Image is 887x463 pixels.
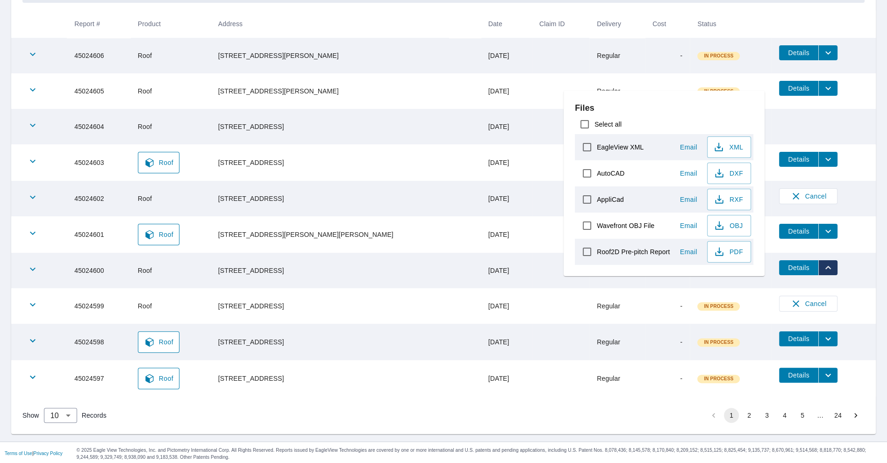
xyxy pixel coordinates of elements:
button: Email [673,140,703,155]
span: Email [677,221,700,230]
a: Roof [138,368,179,389]
label: AppliCad [597,195,624,204]
span: XML [713,142,743,153]
div: [STREET_ADDRESS][PERSON_NAME] [218,86,473,96]
p: | [5,451,63,456]
div: … [813,411,828,420]
nav: pagination navigation [705,408,865,423]
td: [DATE] [481,288,532,324]
a: Roof [138,331,179,353]
td: Regular [589,360,645,397]
button: detailsBtn-45024601 [779,224,818,239]
span: Details [785,49,813,57]
button: Email [673,166,703,181]
button: filesDropdownBtn-45024606 [818,45,837,60]
label: EagleView XML [597,143,644,152]
span: Details [785,371,813,380]
span: PDF [713,246,743,257]
a: Privacy Policy [34,451,63,456]
div: 10 [44,402,77,428]
span: Email [677,169,700,178]
button: filesDropdownBtn-45024600 [818,260,837,275]
th: Delivery [589,10,645,38]
button: filesDropdownBtn-45024605 [818,81,837,96]
span: Details [785,227,813,236]
td: [DATE] [481,73,532,109]
td: 45024604 [67,109,130,144]
td: 45024600 [67,253,130,288]
td: 45024601 [67,216,130,253]
button: detailsBtn-45024597 [779,368,818,383]
td: Roof [130,109,211,144]
td: Roof [130,73,211,109]
div: [STREET_ADDRESS][PERSON_NAME][PERSON_NAME] [218,230,473,239]
span: In Process [698,88,739,95]
td: [DATE] [481,38,532,73]
span: Email [677,195,700,204]
div: Show 10 records [44,408,77,423]
td: Regular [589,38,645,73]
td: 45024598 [67,324,130,360]
label: AutoCAD [597,169,624,178]
p: Files [575,102,753,114]
td: 45024606 [67,38,130,73]
span: Details [785,264,813,272]
td: [DATE] [481,360,532,397]
button: filesDropdownBtn-45024597 [818,368,837,383]
div: [STREET_ADDRESS][PERSON_NAME] [218,51,473,60]
td: [DATE] [481,324,532,360]
label: Roof2D Pre-pitch Report [597,248,670,256]
label: Select all [594,120,622,129]
th: Date [481,10,532,38]
td: - [645,324,690,360]
a: Roof [138,224,179,245]
td: Roof [130,288,211,324]
div: [STREET_ADDRESS] [218,122,473,131]
span: Email [677,248,700,256]
button: Go to page 5 [795,408,810,423]
span: In Process [698,303,739,310]
button: RXF [707,189,751,210]
td: 45024605 [67,73,130,109]
span: Roof [144,373,173,384]
td: Roof [130,181,211,216]
td: Regular [589,288,645,324]
button: detailsBtn-45024605 [779,81,818,96]
button: Cancel [779,188,837,204]
span: Cancel [789,298,828,309]
span: Show [22,411,39,420]
button: Go to page 3 [759,408,774,423]
div: [STREET_ADDRESS] [218,194,473,203]
span: In Process [698,376,739,382]
span: Cancel [789,191,828,202]
div: [STREET_ADDRESS] [218,374,473,383]
button: filesDropdownBtn-45024603 [818,152,837,167]
th: Status [690,10,772,38]
button: detailsBtn-45024598 [779,331,818,346]
button: Email [673,219,703,233]
button: detailsBtn-45024603 [779,152,818,167]
span: DXF [713,168,743,179]
td: 45024597 [67,360,130,397]
button: OBJ [707,215,751,236]
button: DXF [707,163,751,184]
td: 45024603 [67,144,130,181]
span: Details [785,155,813,164]
button: Email [673,192,703,207]
th: Claim ID [532,10,589,38]
button: filesDropdownBtn-45024598 [818,331,837,346]
div: [STREET_ADDRESS] [218,301,473,311]
span: Records [82,411,107,420]
td: - [645,360,690,397]
th: Address [211,10,481,38]
span: Roof [144,157,173,168]
td: Roof [130,253,211,288]
button: page 1 [724,408,739,423]
button: Go to page 2 [742,408,757,423]
span: Roof [144,229,173,240]
span: Roof [144,336,173,348]
span: Details [785,84,813,93]
a: Roof [138,152,179,173]
th: Product [130,10,211,38]
span: In Process [698,339,739,346]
